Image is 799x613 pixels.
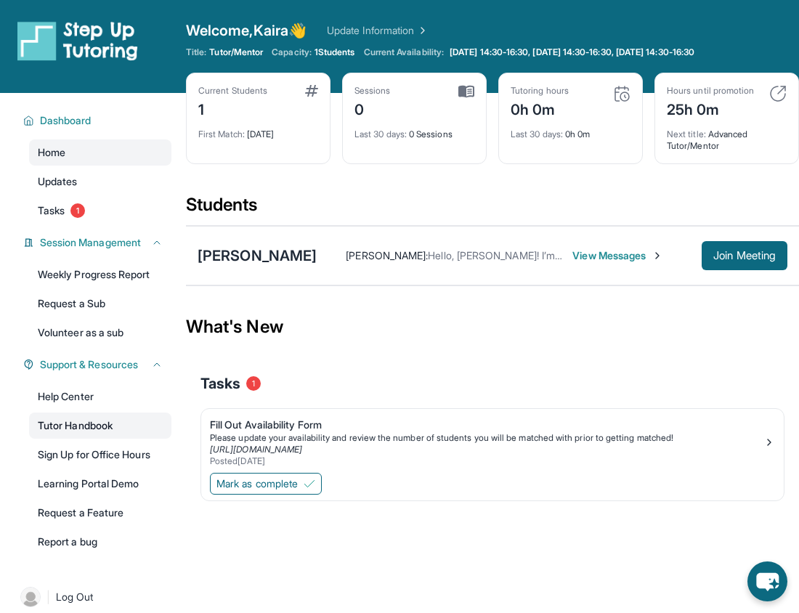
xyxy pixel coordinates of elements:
[17,20,138,61] img: logo
[354,97,391,120] div: 0
[38,145,65,160] span: Home
[29,500,171,526] a: Request a Feature
[613,85,630,102] img: card
[38,174,78,189] span: Updates
[29,169,171,195] a: Updates
[20,587,41,607] img: user-img
[511,129,563,139] span: Last 30 days :
[198,129,245,139] span: First Match :
[572,248,663,263] span: View Messages
[198,245,317,266] div: [PERSON_NAME]
[216,476,298,491] span: Mark as complete
[201,409,784,470] a: Fill Out Availability FormPlease update your availability and review the number of students you w...
[38,203,65,218] span: Tasks
[458,85,474,98] img: card
[209,46,263,58] span: Tutor/Mentor
[29,139,171,166] a: Home
[34,235,163,250] button: Session Management
[29,471,171,497] a: Learning Portal Demo
[702,241,787,270] button: Join Meeting
[210,432,763,444] div: Please update your availability and review the number of students you will be matched with prior ...
[56,590,94,604] span: Log Out
[450,46,694,58] span: [DATE] 14:30-16:30, [DATE] 14:30-16:30, [DATE] 14:30-16:30
[29,413,171,439] a: Tutor Handbook
[272,46,312,58] span: Capacity:
[354,120,474,140] div: 0 Sessions
[511,120,630,140] div: 0h 0m
[198,97,267,120] div: 1
[40,357,138,372] span: Support & Resources
[346,249,428,261] span: [PERSON_NAME] :
[667,129,706,139] span: Next title :
[198,85,267,97] div: Current Students
[667,120,787,152] div: Advanced Tutor/Mentor
[210,418,763,432] div: Fill Out Availability Form
[40,113,92,128] span: Dashboard
[511,97,569,120] div: 0h 0m
[210,473,322,495] button: Mark as complete
[667,85,754,97] div: Hours until promotion
[447,46,697,58] a: [DATE] 14:30-16:30, [DATE] 14:30-16:30, [DATE] 14:30-16:30
[70,203,85,218] span: 1
[29,198,171,224] a: Tasks1
[34,113,163,128] button: Dashboard
[29,261,171,288] a: Weekly Progress Report
[210,444,302,455] a: [URL][DOMAIN_NAME]
[315,46,355,58] span: 1 Students
[29,320,171,346] a: Volunteer as a sub
[186,20,307,41] span: Welcome, Kaira 👋
[304,478,315,490] img: Mark as complete
[511,85,569,97] div: Tutoring hours
[652,250,663,261] img: Chevron-Right
[29,383,171,410] a: Help Center
[769,85,787,102] img: card
[747,561,787,601] button: chat-button
[186,46,206,58] span: Title:
[186,295,799,359] div: What's New
[198,120,318,140] div: [DATE]
[354,85,391,97] div: Sessions
[34,357,163,372] button: Support & Resources
[414,23,429,38] img: Chevron Right
[200,373,240,394] span: Tasks
[186,193,799,225] div: Students
[40,235,141,250] span: Session Management
[210,455,763,467] div: Posted [DATE]
[327,23,429,38] a: Update Information
[29,291,171,317] a: Request a Sub
[29,529,171,555] a: Report a bug
[15,581,171,613] a: |Log Out
[246,376,261,391] span: 1
[713,251,776,260] span: Join Meeting
[667,97,754,120] div: 25h 0m
[46,588,50,606] span: |
[354,129,407,139] span: Last 30 days :
[364,46,444,58] span: Current Availability:
[29,442,171,468] a: Sign Up for Office Hours
[305,85,318,97] img: card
